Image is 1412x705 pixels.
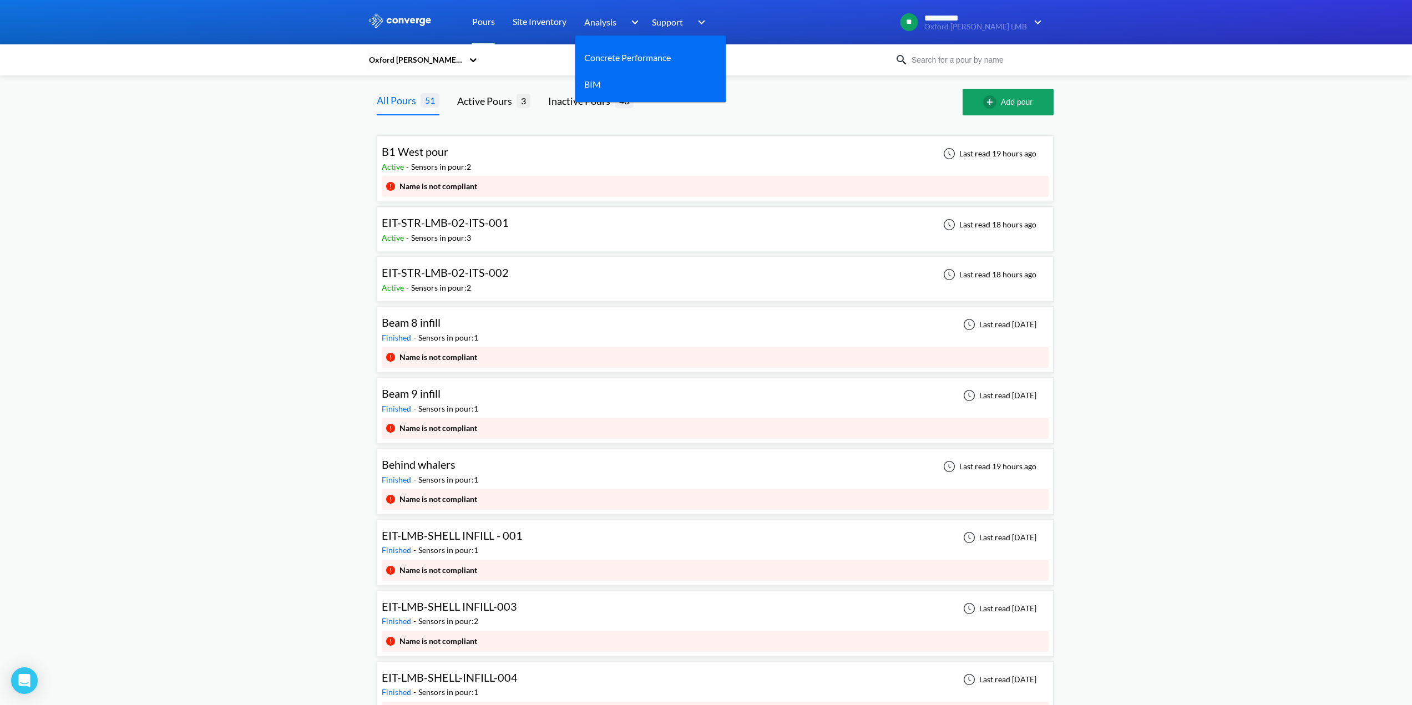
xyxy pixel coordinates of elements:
[652,15,683,29] span: Support
[382,387,441,400] span: Beam 9 infill
[377,425,1054,434] a: Beam 9 infillFinished-Sensors in pour:1Last read [DATE]Name is not compliant
[957,602,1040,615] div: Last read [DATE]
[377,219,1054,229] a: EIT-STR-LMB-02-ITS-001Active-Sensors in pour:3Last read 18 hours ago
[377,269,1054,278] a: EIT-STR-LMB-02-ITS-002Active-Sensors in pour:2Last read 18 hours ago
[937,268,1040,281] div: Last read 18 hours ago
[382,233,406,242] span: Active
[11,667,38,694] div: Open Intercom Messenger
[517,94,530,108] span: 3
[382,162,406,171] span: Active
[411,161,471,173] div: Sensors in pour: 2
[399,564,477,576] div: Name is not compliant
[413,616,418,626] span: -
[957,389,1040,402] div: Last read [DATE]
[368,13,432,28] img: logo_ewhite.svg
[418,332,478,344] div: Sensors in pour: 1
[382,316,441,329] span: Beam 8 infill
[377,354,1054,363] a: Beam 8 infillFinished-Sensors in pour:1Last read [DATE]Name is not compliant
[413,333,418,342] span: -
[406,233,411,242] span: -
[413,687,418,697] span: -
[382,145,448,158] span: B1 West pour
[418,474,478,486] div: Sensors in pour: 1
[411,282,471,294] div: Sensors in pour: 2
[382,671,518,684] span: EIT-LMB-SHELL-INFILL-004
[421,93,439,107] span: 51
[377,567,1054,576] a: EIT-LMB-SHELL INFILL - 001Finished-Sensors in pour:1Last read [DATE]Name is not compliant
[418,686,478,698] div: Sensors in pour: 1
[411,232,471,244] div: Sensors in pour: 3
[1027,16,1045,29] img: downArrow.svg
[377,93,421,108] div: All Pours
[382,616,413,626] span: Finished
[399,351,477,363] div: Name is not compliant
[624,16,641,29] img: downArrow.svg
[584,77,601,91] a: BIM
[377,638,1054,647] a: EIT-LMB-SHELL INFILL-003Finished-Sensors in pour:2Last read [DATE]Name is not compliant
[399,180,477,192] div: Name is not compliant
[908,54,1042,66] input: Search for a pour by name
[382,475,413,484] span: Finished
[413,545,418,555] span: -
[937,147,1040,160] div: Last read 19 hours ago
[584,15,616,29] span: Analysis
[399,635,477,647] div: Name is not compliant
[937,460,1040,473] div: Last read 19 hours ago
[418,544,478,556] div: Sensors in pour: 1
[937,218,1040,231] div: Last read 18 hours ago
[382,216,509,229] span: EIT-STR-LMB-02-ITS-001
[418,403,478,415] div: Sensors in pour: 1
[382,687,413,697] span: Finished
[413,404,418,413] span: -
[957,673,1040,686] div: Last read [DATE]
[406,162,411,171] span: -
[418,615,478,627] div: Sensors in pour: 2
[377,183,1054,192] a: B1 West pourActive-Sensors in pour:2Last read 19 hours agoName is not compliant
[377,496,1054,505] a: Behind whalersFinished-Sensors in pour:1Last read 19 hours agoName is not compliant
[382,404,413,413] span: Finished
[382,333,413,342] span: Finished
[382,283,406,292] span: Active
[368,54,463,66] div: Oxford [PERSON_NAME] LMB
[382,458,456,471] span: Behind whalers
[963,89,1054,115] button: Add pour
[382,545,413,555] span: Finished
[924,23,1027,31] span: Oxford [PERSON_NAME] LMB
[584,50,671,64] a: Concrete Performance
[457,93,517,109] div: Active Pours
[406,283,411,292] span: -
[413,475,418,484] span: -
[382,266,509,279] span: EIT-STR-LMB-02-ITS-002
[957,318,1040,331] div: Last read [DATE]
[983,95,1001,109] img: add-circle-outline.svg
[895,53,908,67] img: icon-search.svg
[399,493,477,505] div: Name is not compliant
[691,16,708,29] img: downArrow.svg
[382,600,517,613] span: EIT-LMB-SHELL INFILL-003
[399,422,477,434] div: Name is not compliant
[382,529,523,542] span: EIT-LMB-SHELL INFILL - 001
[957,531,1040,544] div: Last read [DATE]
[548,93,615,109] div: Inactive Pours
